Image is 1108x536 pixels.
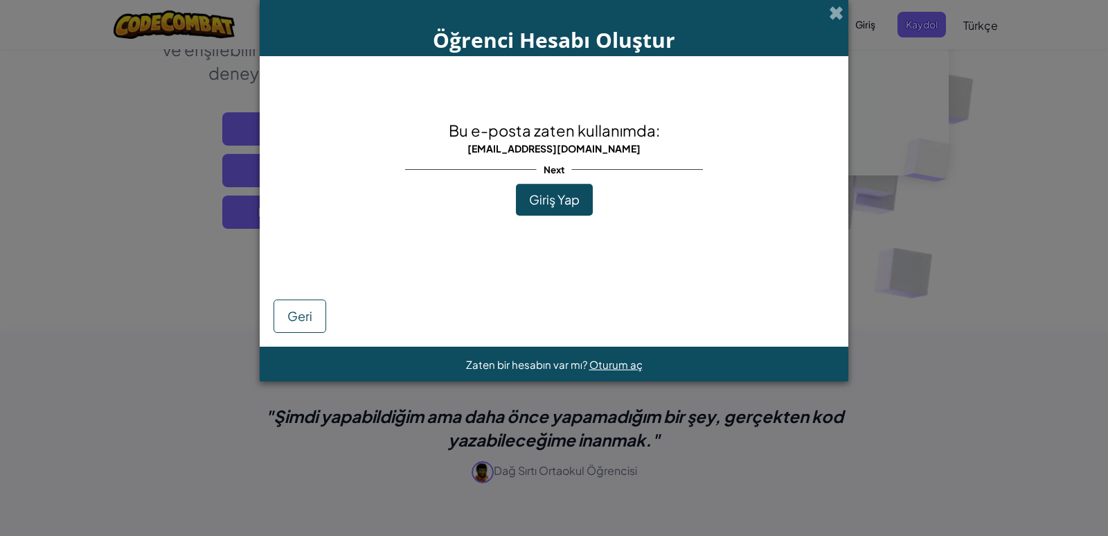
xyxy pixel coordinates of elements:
span: Giriş Yap [529,191,580,207]
a: Oturum aç [589,358,643,371]
span: Geri [287,308,312,324]
span: Bu e-posta zaten kullanımda: [449,121,660,140]
button: Geri [274,300,326,333]
span: Öğrenci Hesabı Oluştur [433,26,675,54]
span: Next [537,159,572,180]
span: Zaten bir hesabın var mı? [466,358,589,371]
button: Giriş Yap [516,184,593,216]
span: [EMAIL_ADDRESS][DOMAIN_NAME] [467,142,641,155]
